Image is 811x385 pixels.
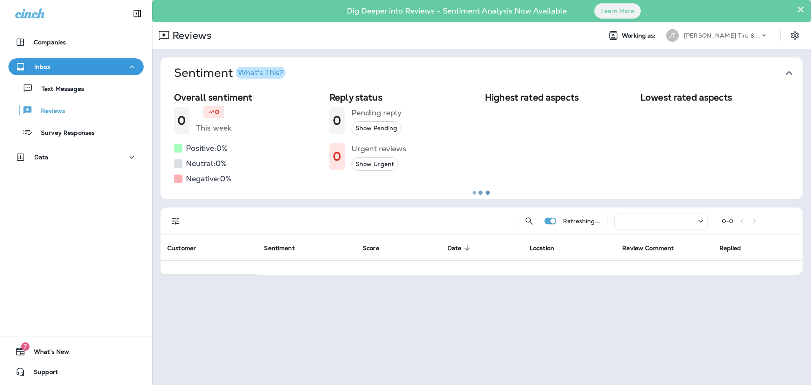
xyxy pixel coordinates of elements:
[8,58,144,75] button: Inbox
[33,129,95,137] p: Survey Responses
[8,123,144,141] button: Survey Responses
[8,363,144,380] button: Support
[8,101,144,119] button: Reviews
[8,149,144,166] button: Data
[33,107,65,115] p: Reviews
[34,154,49,161] p: Data
[25,348,69,358] span: What's New
[34,63,50,70] p: Inbox
[8,34,144,51] button: Companies
[8,343,144,360] button: 7What's New
[125,5,149,22] button: Collapse Sidebar
[25,369,58,379] span: Support
[33,85,84,93] p: Text Messages
[8,79,144,97] button: Text Messages
[34,39,66,46] p: Companies
[21,342,30,351] span: 7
